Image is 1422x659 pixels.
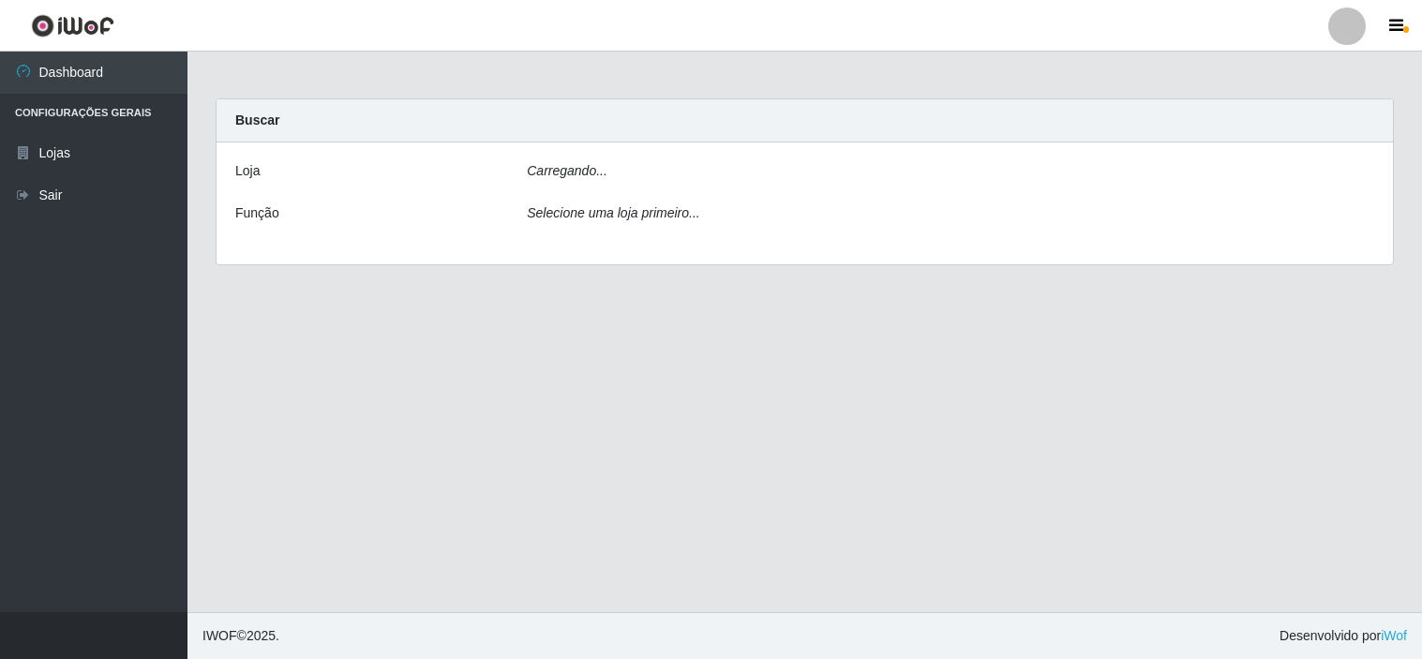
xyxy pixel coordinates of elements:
[527,163,607,178] i: Carregando...
[235,112,279,127] strong: Buscar
[1280,626,1407,646] span: Desenvolvido por
[235,203,279,223] label: Função
[1381,628,1407,643] a: iWof
[202,628,237,643] span: IWOF
[31,14,114,37] img: CoreUI Logo
[527,205,699,220] i: Selecione uma loja primeiro...
[235,161,260,181] label: Loja
[202,626,279,646] span: © 2025 .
